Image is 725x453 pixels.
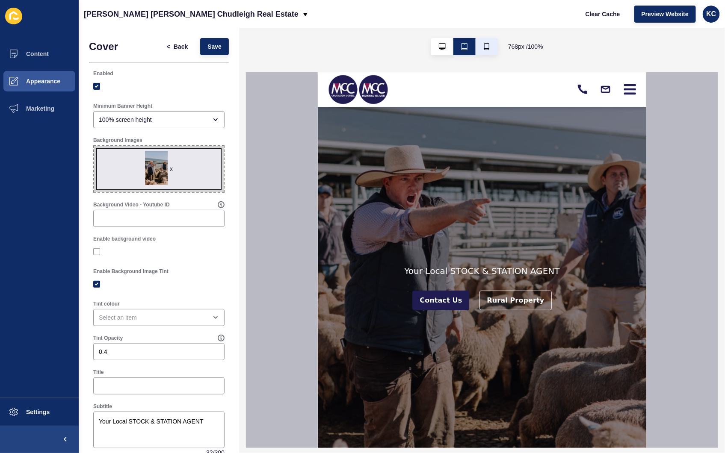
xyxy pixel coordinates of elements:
[508,42,543,51] span: 768 px / 100 %
[89,41,118,53] h1: Cover
[95,218,151,238] a: Contact Us
[93,268,169,275] label: Enable Background Image Tint
[93,111,225,128] div: open menu
[207,42,222,51] span: Save
[200,38,229,55] button: Save
[10,2,71,32] img: logo
[170,165,173,173] div: x
[174,42,188,51] span: Back
[93,300,120,307] label: Tint colour
[93,403,112,410] label: Subtitle
[95,413,223,447] textarea: Your Local STOCK & STATION AGENT
[160,38,195,55] button: <Back
[167,42,170,51] span: <
[93,369,104,376] label: Title
[706,10,716,18] span: KC
[93,103,152,109] label: Minimum Banner Height
[642,10,689,18] span: Preview Website
[93,309,225,326] div: open menu
[93,137,142,144] label: Background Images
[84,3,299,25] p: [PERSON_NAME] [PERSON_NAME] Chudleigh Real Estate
[86,193,242,205] h2: Your Local STOCK & STATION AGENT
[93,70,113,77] label: Enabled
[93,335,123,341] label: Tint Opacity
[93,201,170,208] label: Background Video - Youtube ID
[162,218,234,238] a: Rural Property
[634,6,696,23] button: Preview Website
[586,10,620,18] span: Clear Cache
[578,6,627,23] button: Clear Cache
[93,235,156,242] label: Enable background video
